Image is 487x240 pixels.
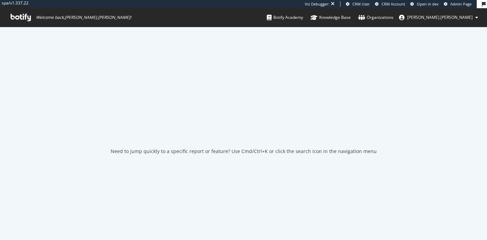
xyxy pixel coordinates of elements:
a: Botify Academy [267,8,303,27]
div: Knowledge Base [311,14,351,21]
span: julien.sardin [407,14,473,20]
div: Organizations [358,14,394,21]
div: animation [219,112,268,137]
a: CRM User [346,1,370,7]
a: CRM Account [375,1,405,7]
a: Admin Page [444,1,472,7]
div: Viz Debugger: [305,1,329,7]
button: [PERSON_NAME].[PERSON_NAME] [394,12,484,23]
a: Knowledge Base [311,8,351,27]
span: CRM Account [382,1,405,7]
span: Admin Page [450,1,472,7]
div: Need to jump quickly to a specific report or feature? Use Cmd/Ctrl+K or click the search icon in ... [111,148,377,155]
span: Open in dev [417,1,439,7]
a: Open in dev [410,1,439,7]
span: Welcome back, [PERSON_NAME].[PERSON_NAME] ! [36,15,131,20]
span: CRM User [352,1,370,7]
div: Botify Academy [267,14,303,21]
a: Organizations [358,8,394,27]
